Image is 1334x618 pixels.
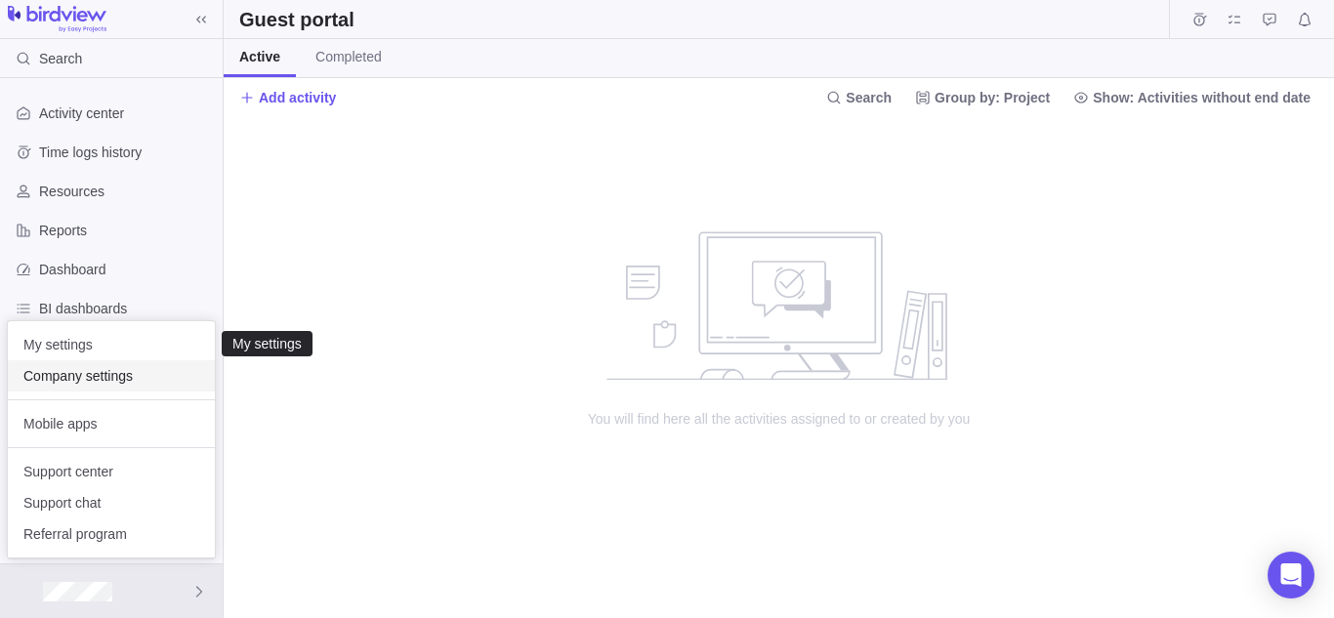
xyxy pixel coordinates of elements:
a: Company settings [8,360,215,391]
span: Support center [23,462,199,481]
span: Referral program [23,524,199,544]
span: My settings [23,335,199,354]
span: Company settings [23,366,199,386]
span: Mobile apps [23,414,199,433]
a: Referral program [8,518,215,550]
a: Support chat [8,487,215,518]
div: Jehant+low [12,580,35,603]
a: Support center [8,456,215,487]
a: My settings [8,329,215,360]
div: My settings [230,336,304,351]
a: Mobile apps [8,408,215,439]
span: Support chat [23,493,199,513]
